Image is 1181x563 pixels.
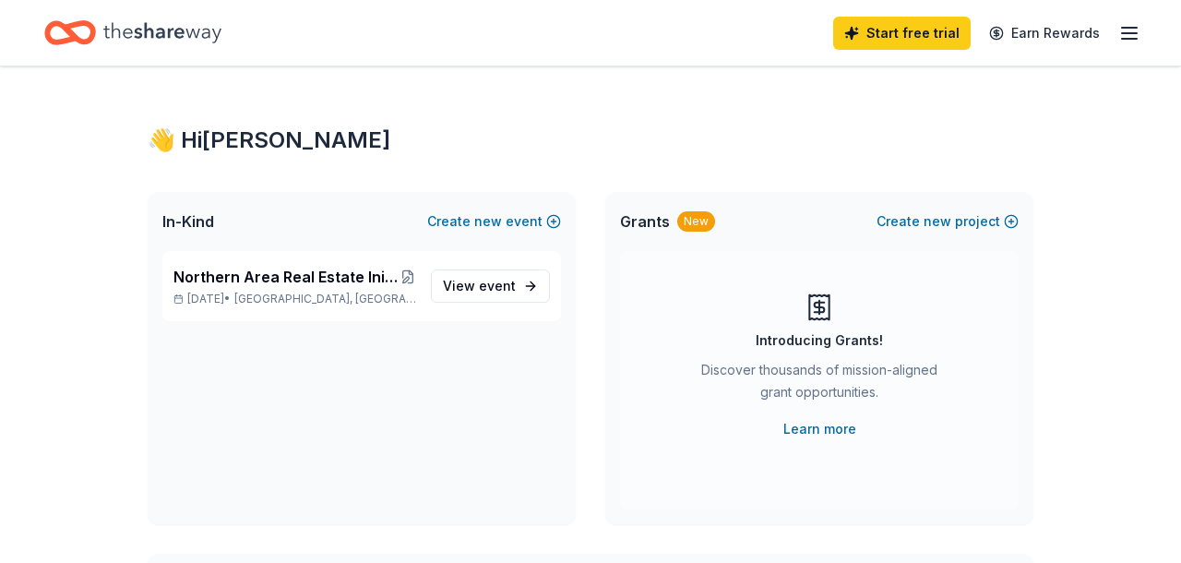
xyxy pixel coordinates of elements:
div: 👋 Hi [PERSON_NAME] [148,126,1033,155]
span: Grants [620,210,670,233]
a: View event [431,270,550,303]
a: Earn Rewards [978,17,1111,50]
span: new [924,210,951,233]
a: Start free trial [833,17,971,50]
span: In-Kind [162,210,214,233]
a: Learn more [783,418,856,440]
div: Discover thousands of mission-aligned grant opportunities. [694,359,945,411]
p: [DATE] • [173,292,416,306]
span: new [474,210,502,233]
button: Createnewproject [877,210,1019,233]
a: Home [44,11,221,54]
div: New [677,211,715,232]
span: event [479,278,516,293]
span: Northern Area Real Estate Initiative Christmas Breakfast & Auction [173,266,399,288]
button: Createnewevent [427,210,561,233]
span: View [443,275,516,297]
div: Introducing Grants! [756,329,883,352]
span: [GEOGRAPHIC_DATA], [GEOGRAPHIC_DATA] [234,292,416,306]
